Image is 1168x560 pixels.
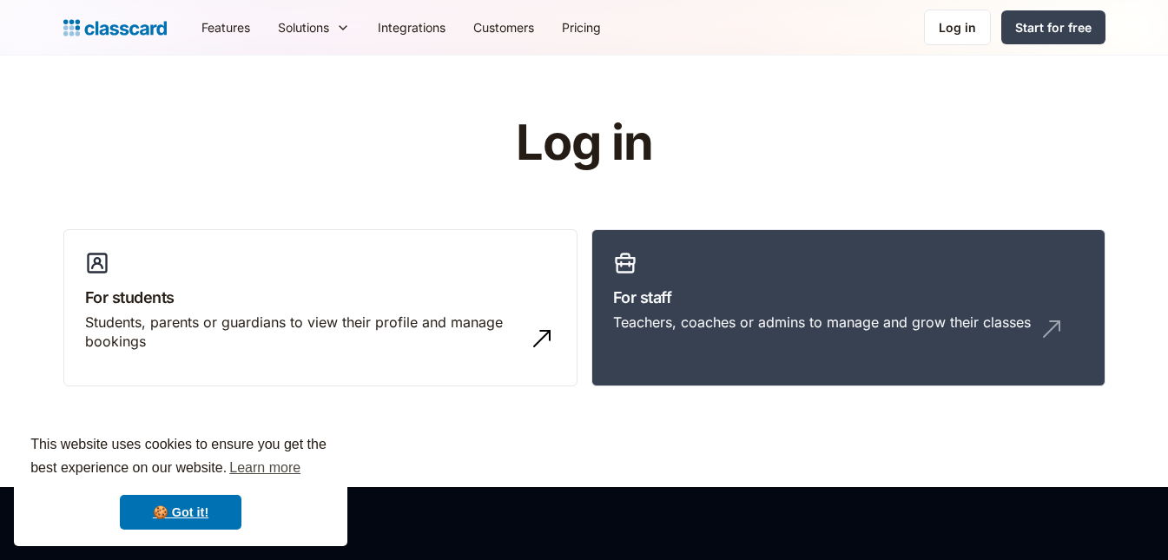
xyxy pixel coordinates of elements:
a: Log in [924,10,991,45]
h1: Log in [308,116,860,170]
a: dismiss cookie message [120,495,241,530]
a: For studentsStudents, parents or guardians to view their profile and manage bookings [63,229,577,387]
div: cookieconsent [14,418,347,546]
a: Integrations [364,8,459,47]
a: Start for free [1001,10,1105,44]
a: Customers [459,8,548,47]
span: This website uses cookies to ensure you get the best experience on our website. [30,434,331,481]
h3: For staff [613,286,1084,309]
h3: For students [85,286,556,309]
a: Features [188,8,264,47]
div: Solutions [264,8,364,47]
div: Log in [939,18,976,36]
div: Start for free [1015,18,1092,36]
a: Logo [63,16,167,40]
div: Teachers, coaches or admins to manage and grow their classes [613,313,1031,332]
a: For staffTeachers, coaches or admins to manage and grow their classes [591,229,1105,387]
div: Solutions [278,18,329,36]
div: Students, parents or guardians to view their profile and manage bookings [85,313,521,352]
a: learn more about cookies [227,455,303,481]
a: Pricing [548,8,615,47]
